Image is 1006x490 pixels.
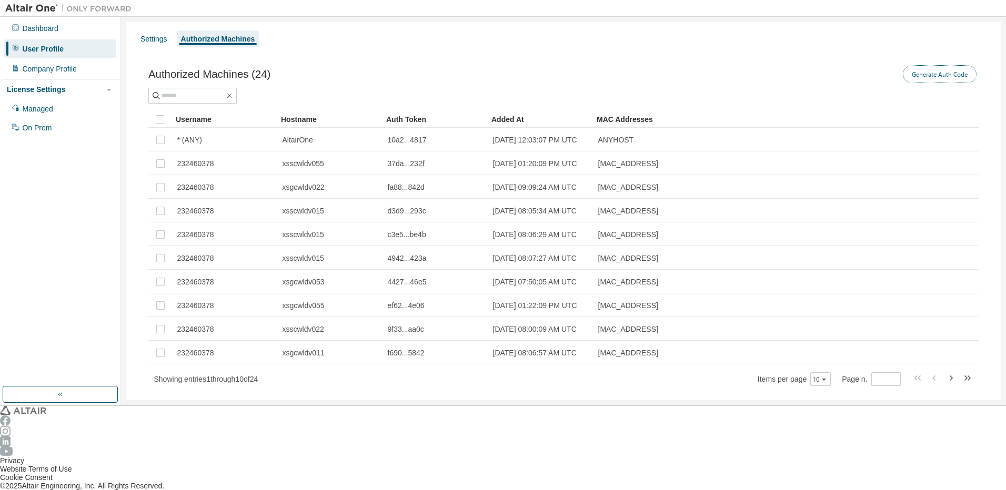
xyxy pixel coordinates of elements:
span: AltairOne [283,136,313,144]
span: 232460378 [177,183,214,191]
div: Auth Token [386,111,483,128]
span: [DATE] 08:06:57 AM UTC [493,349,577,357]
span: 37da...232f [388,159,425,168]
button: Generate Auth Code [903,65,977,83]
span: 232460378 [177,301,214,310]
div: Username [176,111,273,128]
span: 4942...423a [388,254,427,262]
span: xsgcwldv011 [283,349,325,357]
span: xsscwldv022 [283,325,324,333]
div: Managed [22,105,53,113]
span: [DATE] 08:00:09 AM UTC [493,325,577,333]
span: xsgcwldv055 [283,301,325,310]
span: 9f33...aa0c [388,325,424,333]
span: fa88...842d [388,183,425,191]
span: 232460378 [177,254,214,262]
div: Dashboard [22,24,58,33]
span: Page n. [842,372,900,386]
span: xsgcwldv053 [283,278,325,286]
span: xsscwldv015 [283,254,324,262]
span: f690...5842 [388,349,425,357]
div: Added At [491,111,588,128]
span: xsscwldv015 [283,207,324,215]
span: 232460378 [177,325,214,333]
span: d3d9...293c [388,207,426,215]
div: Hostname [281,111,378,128]
div: MAC Addresses [597,111,874,128]
span: 10a2...4817 [388,136,427,144]
span: [DATE] 08:07:27 AM UTC [493,254,577,262]
span: [MAC_ADDRESS] [598,301,658,310]
span: 4427...46e5 [388,278,427,286]
span: 232460378 [177,230,214,239]
span: [DATE] 01:20:09 PM UTC [493,159,577,168]
span: [DATE] 08:06:29 AM UTC [493,230,577,239]
span: ef62...4e06 [388,301,425,310]
span: 232460378 [177,207,214,215]
span: [MAC_ADDRESS] [598,159,658,168]
span: [MAC_ADDRESS] [598,278,658,286]
div: On Prem [22,124,52,132]
span: [MAC_ADDRESS] [598,230,658,239]
div: Company Profile [22,65,77,73]
span: [MAC_ADDRESS] [598,207,658,215]
div: Authorized Machines [181,35,255,43]
span: c3e5...be4b [388,230,426,239]
span: [MAC_ADDRESS] [598,254,658,262]
span: Authorized Machines (24) [148,68,270,80]
span: [MAC_ADDRESS] [598,325,658,333]
span: [MAC_ADDRESS] [598,349,658,357]
span: xsgcwldv022 [283,183,325,191]
button: 10 [813,375,828,383]
span: 232460378 [177,349,214,357]
span: [DATE] 01:22:09 PM UTC [493,301,577,310]
span: [DATE] 12:03:07 PM UTC [493,136,577,144]
span: [DATE] 08:05:34 AM UTC [493,207,577,215]
div: License Settings [7,85,65,94]
img: Altair One [5,3,137,14]
span: Showing entries 1 through 10 of 24 [154,375,258,383]
span: [DATE] 07:50:05 AM UTC [493,278,577,286]
span: [MAC_ADDRESS] [598,183,658,191]
span: * (ANY) [177,136,202,144]
span: 232460378 [177,159,214,168]
div: Settings [140,35,167,43]
span: xsscwldv015 [283,230,324,239]
span: Items per page [758,372,831,386]
span: 232460378 [177,278,214,286]
span: [DATE] 09:09:24 AM UTC [493,183,577,191]
div: User Profile [22,45,64,53]
span: ANYHOST [598,136,634,144]
span: xsscwldv055 [283,159,324,168]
